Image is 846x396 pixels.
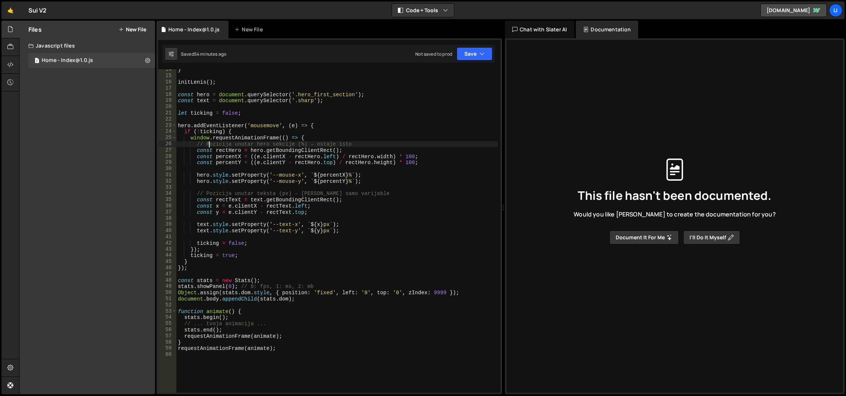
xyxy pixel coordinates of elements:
span: This file hasn't been documented. [578,190,771,201]
div: 60 [158,351,176,358]
div: Javascript files [20,38,155,53]
div: 46 [158,265,176,271]
div: 47 [158,271,176,277]
div: 18 [158,91,176,98]
button: Save [457,47,492,60]
div: 55 [158,320,176,327]
button: Document it for me [609,230,679,244]
div: 29 [158,159,176,166]
div: New File [234,26,265,33]
div: 48 [158,277,176,284]
div: 58 [158,339,176,345]
div: Home - Index@1.0.js [42,57,93,64]
div: 54 [158,314,176,320]
div: Documentation [576,21,638,38]
div: 49 [158,283,176,289]
div: 53 [158,308,176,315]
div: 14 [158,66,176,73]
div: 35 [158,197,176,203]
div: 32 [158,178,176,184]
button: New File [118,27,146,32]
div: 59 [158,345,176,351]
div: 44 [158,252,176,258]
div: 56 [158,327,176,333]
div: 25 [158,135,176,141]
a: Li [829,4,842,17]
span: Would you like [PERSON_NAME] to create the documentation for you? [574,210,775,218]
button: I’ll do it myself [683,230,740,244]
div: 50 [158,289,176,296]
div: 28 [158,153,176,160]
div: 30 [158,166,176,172]
div: 52 [158,302,176,308]
div: 41 [158,234,176,240]
div: 21 [158,110,176,116]
div: 51 [158,296,176,302]
a: [DOMAIN_NAME] [760,4,827,17]
div: 45 [158,258,176,265]
div: 36 [158,203,176,209]
div: 22 [158,116,176,122]
a: 🤙 [1,1,20,19]
div: Sui V2 [28,6,47,15]
div: Chat with Slater AI [505,21,574,38]
div: 38 [158,215,176,222]
div: 27 [158,147,176,153]
div: Saved [181,51,226,57]
div: Not saved to prod [415,51,452,57]
span: 1 [35,58,39,64]
div: 15 [158,73,176,79]
div: 23 [158,122,176,129]
div: 43 [158,246,176,253]
div: 17 [158,85,176,91]
div: 20 [158,104,176,110]
div: 34 [158,190,176,197]
div: 26 [158,141,176,147]
div: 24 [158,128,176,135]
div: 17378/48381.js [28,53,155,68]
div: 57 [158,333,176,339]
div: 16 [158,79,176,85]
div: Home - Index@1.0.js [168,26,220,33]
div: 33 [158,184,176,191]
div: 54 minutes ago [194,51,226,57]
div: 39 [158,221,176,227]
div: 42 [158,240,176,246]
div: 19 [158,97,176,104]
h2: Files [28,25,42,34]
button: Code + Tools [392,4,454,17]
div: 40 [158,227,176,234]
div: 31 [158,172,176,178]
div: 37 [158,209,176,215]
